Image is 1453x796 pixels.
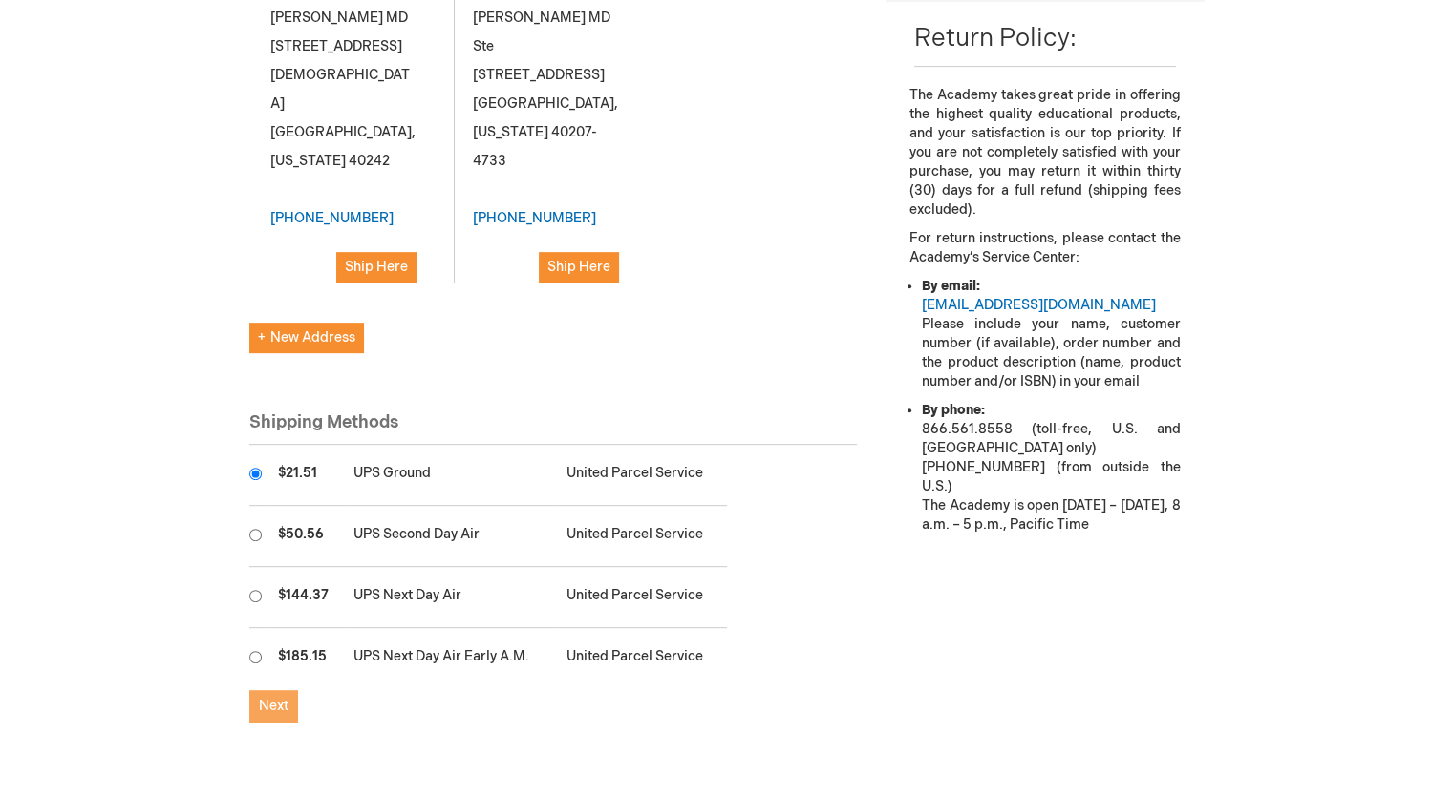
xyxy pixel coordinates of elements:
[909,86,1180,220] p: The Academy takes great pride in offering the highest quality educational products, and your sati...
[557,445,727,506] td: United Parcel Service
[473,124,548,140] span: [US_STATE]
[922,278,980,294] strong: By email:
[614,95,618,112] span: ,
[249,690,298,723] button: Next
[344,506,557,567] td: UPS Second Day Air
[922,401,1180,534] li: 866.561.8558 (toll-free, U.S. and [GEOGRAPHIC_DATA] only) [PHONE_NUMBER] (from outside the U.S.) ...
[249,410,858,446] div: Shipping Methods
[259,698,288,714] span: Next
[922,297,1156,313] a: [EMAIL_ADDRESS][DOMAIN_NAME]
[278,526,324,542] span: $50.56
[344,628,557,689] td: UPS Next Day Air Early A.M.
[336,252,417,283] button: Ship Here
[557,506,727,567] td: United Parcel Service
[278,587,329,603] span: $144.37
[344,445,557,506] td: UPS Ground
[557,567,727,628] td: United Parcel Service
[539,252,619,283] button: Ship Here
[270,210,394,226] a: [PHONE_NUMBER]
[278,648,327,664] span: $185.15
[258,329,355,346] span: New Address
[922,402,985,418] strong: By phone:
[249,323,364,353] button: New Address
[547,259,610,275] span: Ship Here
[412,124,416,140] span: ,
[344,567,557,628] td: UPS Next Day Air
[473,210,596,226] a: [PHONE_NUMBER]
[557,628,727,689] td: United Parcel Service
[909,229,1180,267] p: For return instructions, please contact the Academy’s Service Center:
[278,465,317,481] span: $21.51
[922,277,1180,391] li: Please include your name, customer number (if available), order number and the product descriptio...
[345,259,408,275] span: Ship Here
[914,24,1077,53] span: Return Policy:
[270,153,346,169] span: [US_STATE]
